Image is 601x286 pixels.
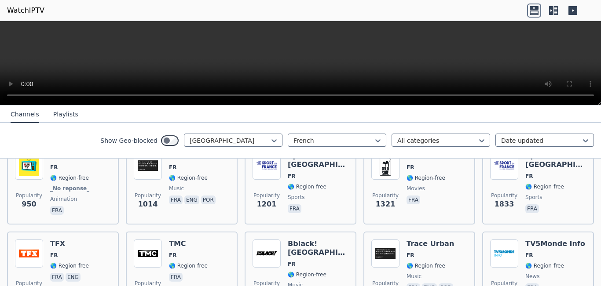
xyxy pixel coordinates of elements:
img: Trace Urban [134,152,162,180]
span: 🌎 Region-free [407,262,445,269]
span: FR [288,261,295,268]
p: fra [288,204,301,213]
button: Channels [11,106,39,123]
span: FR [50,164,58,171]
span: FR [525,173,533,180]
span: 🌎 Region-free [525,262,564,269]
label: Show Geo-blocked [100,136,158,145]
p: eng [66,273,81,282]
span: 🌎 Region-free [50,174,89,181]
span: Popularity [135,192,161,199]
a: WatchIPTV [7,5,44,16]
span: 950 [22,199,36,210]
span: 🌎 Region-free [169,262,208,269]
p: fra [50,273,64,282]
img: TMC [134,239,162,268]
h6: Sport en [GEOGRAPHIC_DATA] [525,152,586,169]
span: FR [169,252,176,259]
img: XilamTV [15,152,43,180]
span: 1833 [495,199,514,210]
span: FR [288,173,295,180]
img: TV5Monde Info [490,239,518,268]
span: Popularity [372,192,399,199]
span: movies [407,185,425,192]
span: sports [288,194,304,201]
span: 🌎 Region-free [288,183,326,190]
p: por [201,195,216,204]
span: 1321 [376,199,396,210]
h6: TMC [169,239,208,248]
span: _No reponse_ [50,185,89,192]
span: FR [407,164,414,171]
span: FR [525,252,533,259]
span: 🌎 Region-free [169,174,208,181]
img: Wild Side TV [371,152,399,180]
span: Popularity [16,192,42,199]
span: Popularity [491,192,517,199]
span: 🌎 Region-free [407,174,445,181]
span: FR [50,252,58,259]
span: music [169,185,184,192]
img: Sport en France [490,152,518,180]
p: fra [169,195,183,204]
p: fra [169,273,183,282]
span: 1014 [138,199,158,210]
img: Trace Urban [371,239,399,268]
span: Popularity [253,192,280,199]
h6: Sport en [GEOGRAPHIC_DATA] [288,152,348,169]
h6: Bblack! [GEOGRAPHIC_DATA] [288,239,348,257]
img: TFX [15,239,43,268]
span: sports [525,194,542,201]
p: fra [525,204,539,213]
span: FR [169,164,176,171]
p: eng [184,195,199,204]
p: fra [407,195,420,204]
span: animation [50,195,77,203]
button: Playlists [53,106,78,123]
span: 1201 [257,199,277,210]
span: FR [407,252,414,259]
span: 🌎 Region-free [50,262,89,269]
span: 🌎 Region-free [288,271,326,278]
span: 🌎 Region-free [525,183,564,190]
h6: TFX [50,239,89,248]
h6: Trace Urban [407,239,455,248]
h6: TV5Monde Info [525,239,585,248]
span: music [407,273,421,280]
span: news [525,273,539,280]
img: Bblack! Africa [253,239,281,268]
p: fra [50,206,64,215]
img: Sport en France [253,152,281,180]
